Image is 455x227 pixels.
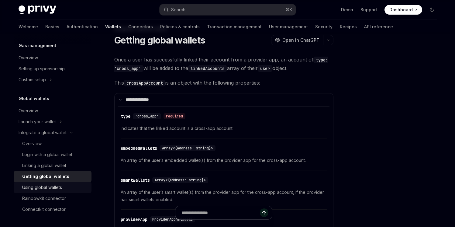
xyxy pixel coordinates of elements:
div: Overview [19,54,38,61]
a: Authentication [67,19,98,34]
a: Connectkit connector [14,204,91,215]
div: Login with a global wallet [22,151,72,158]
span: An array of the user’s embedded wallet(s) from the provider app for the cross-app account. [121,157,327,164]
code: user [258,65,272,72]
button: Send message [260,208,268,217]
div: embeddedWallets [121,145,157,151]
a: Connectors [128,19,153,34]
span: Dashboard [389,7,413,13]
span: Once a user has successfully linked their account from a provider app, an account of will be adde... [114,55,333,72]
a: Setting up sponsorship [14,63,91,74]
a: Security [315,19,333,34]
a: Overview [14,138,91,149]
div: required [164,113,185,119]
div: Search... [171,6,188,13]
a: Login with a global wallet [14,149,91,160]
h5: Global wallets [19,95,49,102]
div: type [121,113,130,119]
a: Welcome [19,19,38,34]
button: Search...⌘K [160,4,296,15]
div: Custom setup [19,76,46,83]
span: Array<{address: string}> [162,146,213,151]
div: Integrate a global wallet [19,129,67,136]
img: dark logo [19,5,56,14]
a: Linking a global wallet [14,160,91,171]
a: Transaction management [207,19,262,34]
a: Using global wallets [14,182,91,193]
code: linkedAccounts [188,65,227,72]
a: Dashboard [384,5,422,15]
span: This is an object with the following properties: [114,79,333,87]
a: Wallets [105,19,121,34]
a: Demo [341,7,353,13]
div: Overview [22,140,42,147]
div: Launch your wallet [19,118,56,125]
span: 'cross_app' [135,114,159,119]
span: Array<{address: string}> [155,178,206,183]
a: Overview [14,52,91,63]
div: Rainbowkit connector [22,195,66,202]
span: ⌘ K [286,7,292,12]
a: Policies & controls [160,19,200,34]
span: Open in ChatGPT [282,37,319,43]
div: Connectkit connector [22,206,66,213]
div: smartWallets [121,177,150,183]
a: Support [360,7,377,13]
a: Getting global wallets [14,171,91,182]
a: API reference [364,19,393,34]
div: Linking a global wallet [22,162,66,169]
div: Using global wallets [22,184,62,191]
a: User management [269,19,308,34]
a: Rainbowkit connector [14,193,91,204]
a: Overview [14,105,91,116]
a: Basics [45,19,59,34]
div: Getting global wallets [22,173,69,180]
div: Overview [19,107,38,114]
span: Indicates that the linked account is a cross-app account. [121,125,327,132]
h5: Gas management [19,42,56,49]
button: Open in ChatGPT [271,35,323,45]
code: crossAppAccount [124,80,165,86]
a: Recipes [340,19,357,34]
div: Setting up sponsorship [19,65,65,72]
span: An array of the user’s smart wallet(s) from the provider app for the cross-app account, if the pr... [121,189,327,203]
h1: Getting global wallets [114,35,205,46]
button: Toggle dark mode [427,5,437,15]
